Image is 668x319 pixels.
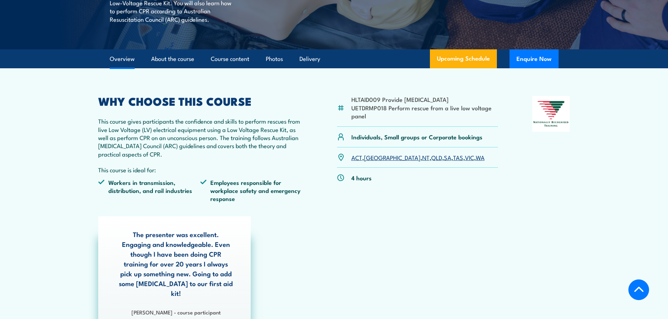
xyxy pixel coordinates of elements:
[351,153,485,161] p: , , , , , , ,
[351,104,498,120] li: UETDRMP018 Perform rescue from a live low voltage panel
[510,49,559,68] button: Enquire Now
[110,49,135,68] a: Overview
[98,166,303,174] p: This course is ideal for:
[266,49,283,68] a: Photos
[351,133,483,141] p: Individuals, Small groups or Corporate bookings
[299,49,320,68] a: Delivery
[119,229,233,298] p: The presenter was excellent. Engaging and knowledgeable. Even though I have been doing CPR traini...
[532,96,570,132] img: Nationally Recognised Training logo.
[351,153,362,161] a: ACT
[200,178,303,203] li: Employees responsible for workplace safety and emergency response
[422,153,430,161] a: NT
[453,153,463,161] a: TAS
[465,153,474,161] a: VIC
[98,96,303,106] h2: WHY CHOOSE THIS COURSE
[98,117,303,158] p: This course gives participants the confidence and skills to perform rescues from live Low Voltage...
[351,95,498,103] li: HLTAID009 Provide [MEDICAL_DATA]
[351,174,372,182] p: 4 hours
[131,308,221,316] strong: [PERSON_NAME] - course participant
[98,178,201,203] li: Workers in transmission, distribution, and rail industries
[364,153,420,161] a: [GEOGRAPHIC_DATA]
[430,49,497,68] a: Upcoming Schedule
[476,153,485,161] a: WA
[211,49,249,68] a: Course content
[431,153,442,161] a: QLD
[444,153,451,161] a: SA
[151,49,194,68] a: About the course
